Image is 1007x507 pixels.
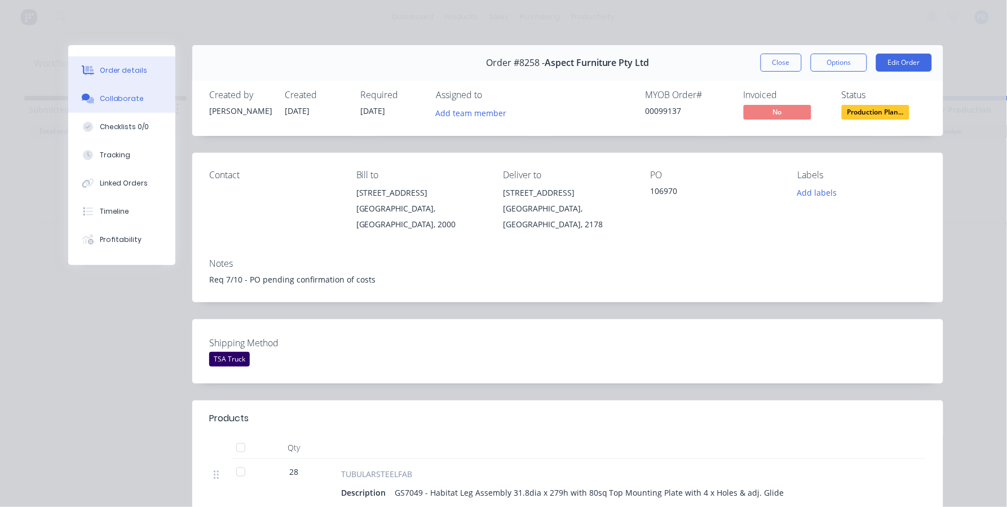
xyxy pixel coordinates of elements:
div: Required [360,90,422,100]
div: Contact [209,170,338,180]
button: Add team member [436,105,513,120]
div: Tracking [100,150,131,160]
button: Tracking [68,141,175,169]
div: Created [285,90,347,100]
div: Collaborate [100,94,144,104]
span: [DATE] [360,105,385,116]
span: 28 [289,466,298,478]
div: GS7049 - Habitat Leg Assembly 31.8dia x 279h with 80sq Top Mounting Plate with 4 x Holes & adj. G... [390,484,789,501]
div: Order details [100,65,148,76]
div: Qty [260,437,328,459]
div: 106970 [650,185,779,201]
span: TUBULARSTEELFAB [341,468,412,480]
div: TSA Truck [209,352,250,367]
span: Order #8258 - [486,58,545,68]
div: PO [650,170,779,180]
button: Close [761,54,802,72]
span: Production Plan... [842,105,909,119]
div: [PERSON_NAME] [209,105,271,117]
div: Products [209,412,249,425]
button: Add team member [430,105,513,120]
button: Options [811,54,867,72]
div: [STREET_ADDRESS] [503,185,633,201]
div: Deliver to [503,170,633,180]
div: Profitability [100,235,142,245]
div: [STREET_ADDRESS][GEOGRAPHIC_DATA], [GEOGRAPHIC_DATA], 2000 [356,185,485,232]
span: [DATE] [285,105,310,116]
div: 00099137 [646,105,730,117]
span: No [744,105,811,119]
div: Labels [797,170,926,180]
button: Edit Order [876,54,932,72]
div: Req 7/10 - PO pending confirmation of costs [209,274,926,285]
button: Profitability [68,226,175,254]
div: Notes [209,258,926,269]
button: Collaborate [68,85,175,113]
label: Shipping Method [209,336,350,350]
button: Linked Orders [68,169,175,197]
div: [STREET_ADDRESS][GEOGRAPHIC_DATA], [GEOGRAPHIC_DATA], 2178 [503,185,633,232]
div: Timeline [100,206,130,217]
button: Checklists 0/0 [68,113,175,141]
div: Checklists 0/0 [100,122,149,132]
div: Invoiced [744,90,828,100]
div: Status [842,90,926,100]
div: Description [341,484,390,501]
div: [STREET_ADDRESS] [356,185,485,201]
div: Assigned to [436,90,549,100]
button: Timeline [68,197,175,226]
div: Created by [209,90,271,100]
button: Production Plan... [842,105,909,122]
button: Order details [68,56,175,85]
button: Add labels [791,185,843,200]
div: [GEOGRAPHIC_DATA], [GEOGRAPHIC_DATA], 2178 [503,201,633,232]
div: Linked Orders [100,178,148,188]
div: MYOB Order # [646,90,730,100]
span: Aspect Furniture Pty Ltd [545,58,650,68]
div: [GEOGRAPHIC_DATA], [GEOGRAPHIC_DATA], 2000 [356,201,485,232]
div: Bill to [356,170,485,180]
